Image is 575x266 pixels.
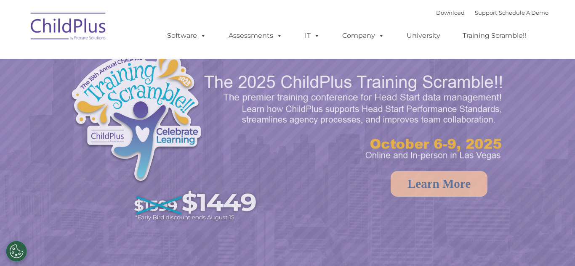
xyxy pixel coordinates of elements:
[220,27,291,44] a: Assessments
[296,27,328,44] a: IT
[436,9,548,16] font: |
[27,7,111,49] img: ChildPlus by Procare Solutions
[6,241,27,262] button: Cookies Settings
[436,9,465,16] a: Download
[398,27,449,44] a: University
[159,27,215,44] a: Software
[334,27,393,44] a: Company
[391,171,487,197] a: Learn More
[475,9,497,16] a: Support
[499,9,548,16] a: Schedule A Demo
[454,27,535,44] a: Training Scramble!!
